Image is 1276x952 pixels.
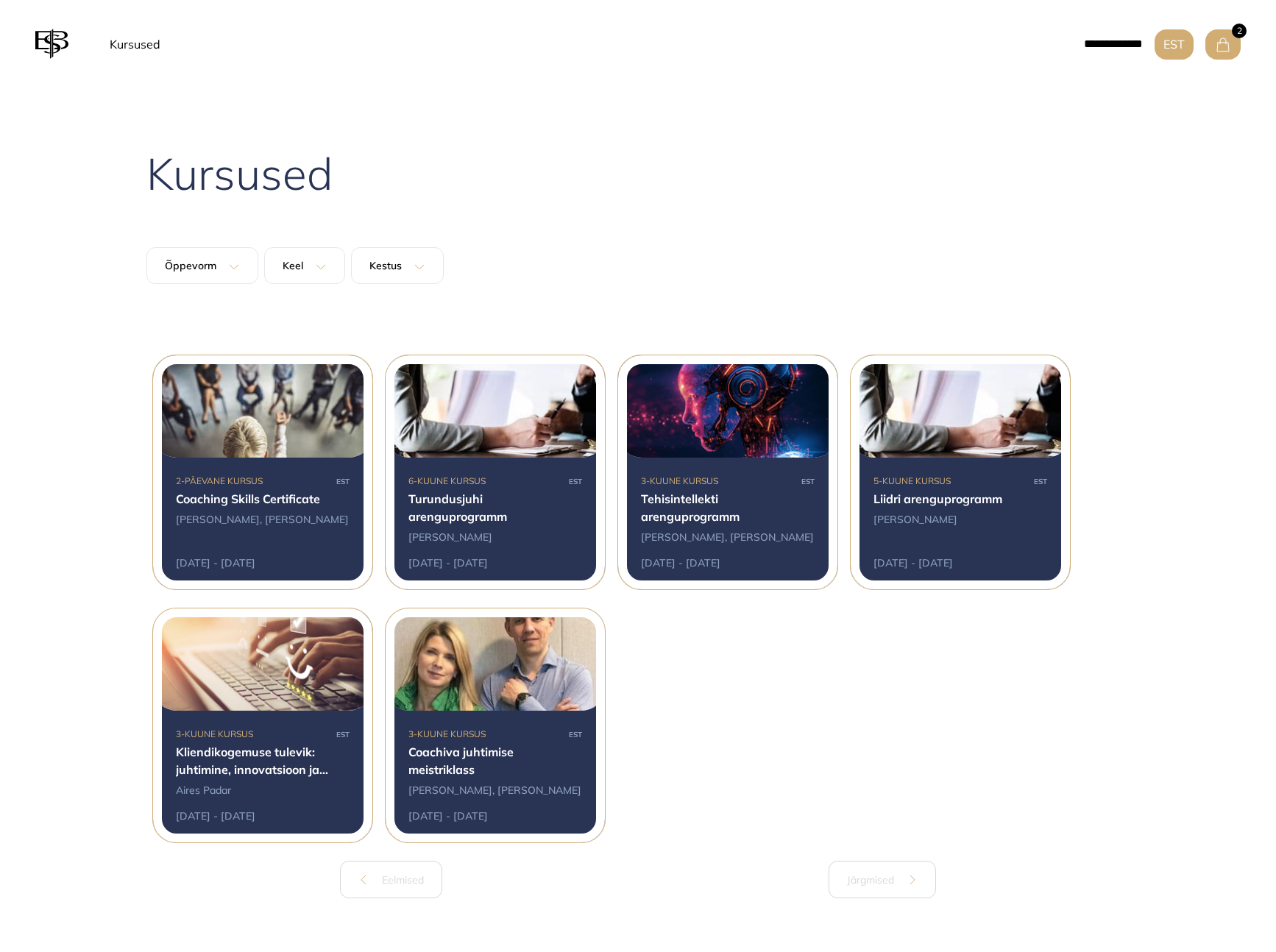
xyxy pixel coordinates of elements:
span: Õppevorm [165,260,216,271]
img: EBS logo [35,26,68,62]
a: Liidri arenguprogramm5-kuune kursusESTLiidri arenguprogramm[PERSON_NAME][DATE] - [DATE] [850,355,1071,590]
button: Keel [264,247,345,284]
a: Kursused [104,29,166,59]
a: Futuristlik tehisintellekti robot – AI ja kõrgtehnoloogia kujutis3-kuune kursusESTTehisintellekti... [617,355,838,590]
a: Coaching Skills Certificate pilt2-päevane kursusESTCoaching Skills Certificate[PERSON_NAME], [PER... [152,355,373,590]
button: Kestus [351,247,444,284]
button: Eelmised [340,861,442,898]
span: Keel [283,260,303,271]
a: Pildil on käed klaviatuuril koos kliendirahulolu nägude ja viietärnihinnangutega, sümboliseerides... [152,608,373,843]
a: Pildil on EBSi Coachiva juhtimise meistriklassi läbiviijad Merle Viirmaa ja Kiur Lootus3-kuune ku... [385,608,606,843]
button: 2 [1205,29,1241,60]
button: Järgmised [829,861,936,898]
span: Kestus [369,260,402,271]
button: EST [1155,29,1194,60]
a: Liidri arenguprogramm6-kuune kursusESTTurundusjuhi arenguprogramm[PERSON_NAME][DATE] - [DATE] [385,355,606,590]
button: Õppevorm [146,247,258,284]
small: 2 [1232,24,1247,38]
h1: Kursused [146,147,1130,200]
